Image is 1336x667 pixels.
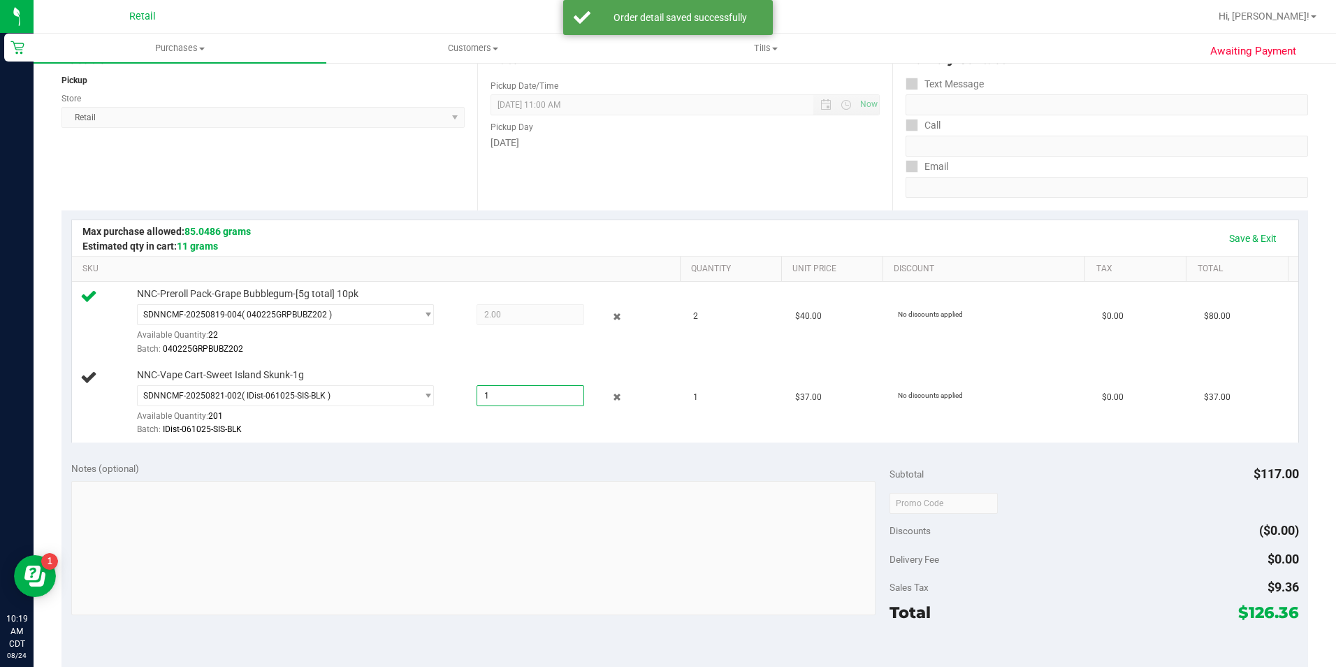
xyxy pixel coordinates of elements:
[906,157,948,177] label: Email
[491,136,880,150] div: [DATE]
[34,34,326,63] a: Purchases
[890,603,931,622] span: Total
[82,226,251,237] span: Max purchase allowed:
[1268,580,1299,594] span: $9.36
[82,241,218,252] span: Estimated qty in cart:
[1220,227,1286,250] a: Save & Exit
[1204,391,1230,404] span: $37.00
[416,386,433,406] span: select
[143,310,242,320] span: SDNNCMF-20250819-004
[1219,10,1309,22] span: Hi, [PERSON_NAME]!
[129,10,156,22] span: Retail
[208,330,218,340] span: 22
[208,411,223,421] span: 201
[34,42,326,55] span: Purchases
[898,310,963,318] span: No discounts applied
[177,241,218,252] span: 11 grams
[890,518,931,543] span: Discounts
[491,80,558,92] label: Pickup Date/Time
[1268,552,1299,566] span: $0.00
[137,368,304,382] span: NNC-Vape Cart-Sweet Island Skunk-1g
[137,325,450,352] div: Available Quantity:
[1102,310,1124,323] span: $0.00
[620,42,912,55] span: Tills
[691,264,776,275] a: Quantity
[906,136,1308,157] input: Format: (999) 999-9999
[242,310,332,320] span: ( 040225GRPBUBZ202 )
[327,42,618,55] span: Customers
[890,582,929,593] span: Sales Tax
[792,264,877,275] a: Unit Price
[163,424,242,434] span: IDist-061025-SIS-BLK
[1238,603,1299,622] span: $126.36
[137,424,161,434] span: Batch:
[71,463,139,474] span: Notes (optional)
[1254,466,1299,481] span: $117.00
[416,305,433,324] span: select
[1096,264,1181,275] a: Tax
[14,555,56,597] iframe: Resource center
[184,226,251,237] span: 85.0486 grams
[1204,310,1230,323] span: $80.00
[326,34,619,63] a: Customers
[906,74,984,94] label: Text Message
[890,554,939,565] span: Delivery Fee
[906,115,941,136] label: Call
[61,92,81,105] label: Store
[1210,43,1296,59] span: Awaiting Payment
[1198,264,1282,275] a: Total
[620,34,913,63] a: Tills
[6,612,27,650] p: 10:19 AM CDT
[795,391,822,404] span: $37.00
[137,406,450,433] div: Available Quantity:
[894,264,1080,275] a: Discount
[143,391,242,401] span: SDNNCMF-20250821-002
[137,344,161,354] span: Batch:
[242,391,331,401] span: ( IDist-061025-SIS-BLK )
[898,392,963,399] span: No discounts applied
[890,493,998,514] input: Promo Code
[890,468,924,480] span: Subtotal
[137,287,358,301] span: NNC-Preroll Pack-Grape Bubblegum-[5g total] 10pk
[598,10,762,24] div: Order detail saved successfully
[41,553,58,570] iframe: Resource center unread badge
[795,310,822,323] span: $40.00
[693,310,698,323] span: 2
[693,391,698,404] span: 1
[82,264,674,275] a: SKU
[61,76,87,85] strong: Pickup
[1259,523,1299,538] span: ($0.00)
[906,94,1308,115] input: Format: (999) 999-9999
[491,121,533,134] label: Pickup Day
[10,41,24,55] inline-svg: Retail
[1102,391,1124,404] span: $0.00
[6,650,27,661] p: 08/24
[163,344,243,354] span: 040225GRPBUBZ202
